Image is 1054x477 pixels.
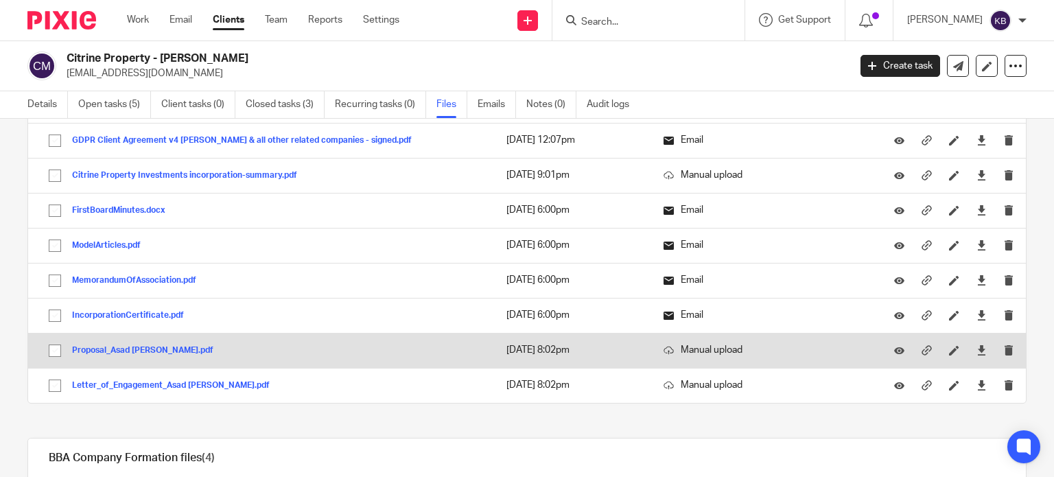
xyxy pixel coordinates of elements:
input: Select [42,268,68,294]
p: Email [664,133,861,147]
p: [DATE] 6:00pm [506,238,636,252]
a: Team [265,13,288,27]
p: Email [664,308,861,322]
a: Recurring tasks (0) [335,91,426,118]
p: Email [664,273,861,287]
a: Settings [363,13,399,27]
h1: BBA Company Formation files [49,451,215,465]
a: Notes (0) [526,91,576,118]
img: svg%3E [989,10,1011,32]
p: [DATE] 12:07pm [506,133,636,147]
a: Work [127,13,149,27]
button: Proposal_Asad [PERSON_NAME].pdf [72,346,224,356]
button: GDPR Client Agreement v4 [PERSON_NAME] & all other related companies - signed.pdf [72,136,422,146]
p: [DATE] 6:00pm [506,308,636,322]
input: Select [42,128,68,154]
p: [PERSON_NAME] [907,13,983,27]
input: Select [42,163,68,189]
p: [DATE] 6:00pm [506,273,636,287]
button: IncorporationCertificate.pdf [72,311,194,321]
a: Download [976,343,987,357]
button: Letter_of_Engagement_Asad [PERSON_NAME].pdf [72,381,280,391]
input: Select [42,373,68,399]
a: Client tasks (0) [161,91,235,118]
a: Download [976,273,987,287]
p: Email [664,203,861,217]
a: Audit logs [587,91,640,118]
p: Manual upload [664,378,861,392]
a: Open tasks (5) [78,91,151,118]
a: Download [976,238,987,252]
p: Manual upload [664,343,861,357]
button: FirstBoardMinutes.docx [72,206,176,216]
a: Create task [860,55,940,77]
p: [EMAIL_ADDRESS][DOMAIN_NAME] [67,67,840,80]
a: Files [436,91,467,118]
button: ModelArticles.pdf [72,241,151,251]
a: Emails [478,91,516,118]
a: Closed tasks (3) [246,91,325,118]
input: Select [42,338,68,364]
input: Select [42,303,68,329]
p: [DATE] 8:02pm [506,343,636,357]
a: Download [976,308,987,322]
p: Manual upload [664,168,861,182]
span: (4) [202,452,215,463]
p: [DATE] 8:02pm [506,378,636,392]
button: MemorandumOfAssociation.pdf [72,276,207,286]
p: [DATE] 9:01pm [506,168,636,182]
input: Search [580,16,703,29]
a: Download [976,133,987,147]
a: Download [976,168,987,182]
a: Download [976,378,987,392]
button: Citrine Property Investments incorporation-summary.pdf [72,171,307,181]
a: Clients [213,13,244,27]
p: [DATE] 6:00pm [506,203,636,217]
img: Pixie [27,11,96,30]
input: Select [42,233,68,259]
h2: Citrine Property - [PERSON_NAME] [67,51,686,66]
p: Email [664,238,861,252]
img: svg%3E [27,51,56,80]
input: Select [42,198,68,224]
a: Reports [308,13,342,27]
a: Details [27,91,68,118]
a: Email [169,13,192,27]
a: Download [976,203,987,217]
span: Get Support [778,15,831,25]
